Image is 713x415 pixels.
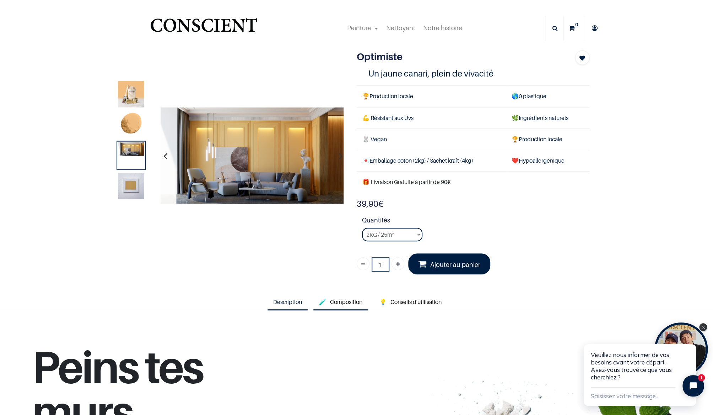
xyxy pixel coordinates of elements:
[579,54,585,62] span: Add to wishlist
[357,199,378,209] span: 39,90
[118,142,144,156] img: Product image
[161,107,344,204] img: Product image
[118,173,144,199] img: Product image
[423,24,462,32] span: Notre histoire
[347,24,372,32] span: Peinture
[512,136,519,143] span: 🏆
[564,16,584,41] a: 0
[506,107,589,128] td: Ingrédients naturels
[575,51,589,65] button: Add to wishlist
[319,298,326,305] span: 🧪
[149,14,259,42] a: Logo of CONSCIENT
[362,215,589,228] strong: Quantités
[577,320,713,415] iframe: Tidio Chat
[512,114,519,121] span: 🌿
[368,68,578,79] h4: Un jaune canari, plein de vivacité
[362,93,369,100] span: 🏆
[357,199,383,209] b: €
[357,86,506,107] td: Production locale
[390,298,442,305] span: Conseils d'utilisation
[362,136,387,143] span: 🐰 Vegan
[573,21,580,28] sup: 0
[506,128,589,150] td: Production locale
[506,150,589,171] td: ❤️Hypoallergénique
[343,16,382,41] a: Peinture
[362,157,369,164] span: 💌
[357,150,506,171] td: Emballage coton (2kg) / Sachet kraft (4kg)
[330,298,362,305] span: Composition
[408,253,491,274] a: Ajouter au panier
[118,81,144,107] img: Product image
[357,51,555,63] h1: Optimiste
[430,261,480,268] font: Ajouter au panier
[391,257,404,270] a: Ajouter
[512,93,519,100] span: 🌎
[118,111,144,138] img: Product image
[362,114,414,121] span: 💪 Résistant aux Uvs
[362,178,450,185] font: 🎁 Livraison Gratuite à partir de 90€
[386,24,415,32] span: Nettoyant
[357,257,369,270] a: Supprimer
[149,14,259,42] img: CONSCIENT
[506,86,589,107] td: 0 plastique
[273,298,302,305] span: Description
[379,298,387,305] span: 💡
